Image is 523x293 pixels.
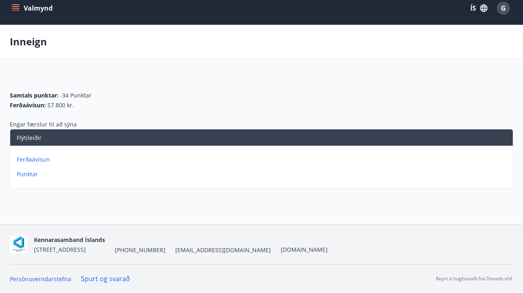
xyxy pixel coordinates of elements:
[281,246,328,253] a: [DOMAIN_NAME]
[47,101,74,109] span: 57.800 kr.
[60,91,92,100] span: -34 Punktar
[501,4,506,13] span: G
[81,274,130,283] a: Spurt og svarað
[175,246,271,254] span: [EMAIL_ADDRESS][DOMAIN_NAME]
[10,101,46,109] span: Ferðaávísun :
[34,236,105,244] span: Kennarasamband Íslands
[10,91,58,100] span: Samtals punktar :
[17,134,42,142] span: Flýtileiðir
[10,1,56,16] button: menu
[466,1,492,16] button: ÍS
[436,275,513,282] p: Keyrt á hugbúnaði frá Dorado ehf.
[10,236,27,253] img: AOgasd1zjyUWmx8qB2GFbzp2J0ZxtdVPFY0E662R.png
[17,155,510,164] p: Ferðaávísun
[10,275,71,283] a: Persónuverndarstefna
[34,246,86,253] span: [STREET_ADDRESS]
[115,246,165,254] span: [PHONE_NUMBER]
[17,170,510,178] p: Punktar
[10,35,47,49] p: Inneign
[10,120,77,128] span: Engar færslur til að sýna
